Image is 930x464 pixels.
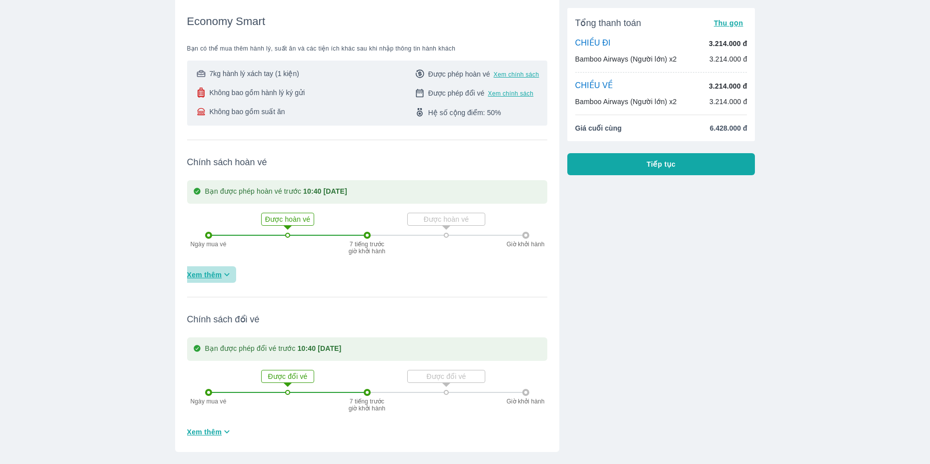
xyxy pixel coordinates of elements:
p: Được hoàn vé [263,214,313,224]
span: Không bao gồm suất ăn [209,107,285,117]
strong: 10:40 [DATE] [303,187,347,195]
p: 3.214.000 đ [709,97,747,107]
button: Thu gọn [710,16,747,30]
span: Chính sách hoàn vé [187,156,547,168]
p: 7 tiếng trước giờ khởi hành [347,398,387,412]
span: Chính sách đổi vé [187,313,547,325]
span: Thu gọn [714,19,743,27]
span: Tiếp tục [647,159,676,169]
span: Được phép đổi vé [428,88,485,98]
p: Bamboo Airways (Người lớn) x2 [575,54,677,64]
span: 7kg hành lý xách tay (1 kiện) [209,69,299,79]
p: 7 tiếng trước giờ khởi hành [347,241,387,255]
span: Không bao gồm hành lý ký gửi [209,88,305,98]
p: Ngày mua vé [186,398,231,405]
p: Giờ khởi hành [503,398,548,405]
p: Bạn được phép đổi vé trước [205,343,342,355]
p: 3.214.000 đ [709,39,747,49]
p: 3.214.000 đ [709,81,747,91]
span: Tổng thanh toán [575,17,641,29]
button: Xem chính sách [488,90,533,98]
span: Xem thêm [187,427,222,437]
span: Giá cuối cùng [575,123,622,133]
span: Hệ số cộng điểm: 50% [428,108,501,118]
p: CHIỀU VỀ [575,81,613,92]
span: Economy Smart [187,15,266,29]
button: Tiếp tục [567,153,755,175]
p: Ngày mua vé [186,241,231,248]
p: Được đổi vé [263,371,313,381]
strong: 10:40 [DATE] [298,344,342,352]
button: Xem chính sách [494,71,539,79]
span: 6.428.000 đ [710,123,747,133]
button: Xem thêm [183,423,237,440]
p: Bạn được phép hoàn vé trước [205,186,347,198]
p: Bamboo Airways (Người lớn) x2 [575,97,677,107]
p: Được đổi vé [409,371,484,381]
span: Bạn có thể mua thêm hành lý, suất ăn và các tiện ích khác sau khi nhập thông tin hành khách [187,45,547,53]
button: Xem thêm [183,266,237,283]
p: CHIỀU ĐI [575,38,611,49]
p: Giờ khởi hành [503,241,548,248]
p: 3.214.000 đ [709,54,747,64]
p: Được hoàn vé [409,214,484,224]
span: Được phép hoàn vé [428,69,490,79]
span: Xem thêm [187,270,222,280]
